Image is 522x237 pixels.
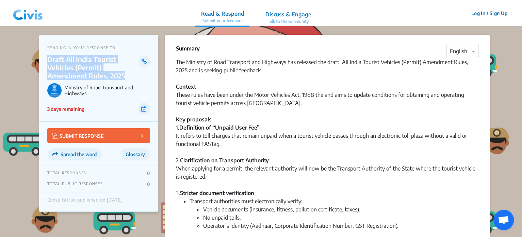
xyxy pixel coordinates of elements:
[64,85,150,96] p: Ministry of Road Transport and Highways
[180,157,269,164] strong: Clarification on Transport Authority
[176,189,479,197] div: 3.
[147,171,150,176] p: 0
[47,171,86,176] p: TOTAL RESPONSES
[120,148,150,160] button: Glossary
[203,205,479,213] li: Vehicle documents (insurance, fitness, pollution certificate, taxes).
[52,133,58,139] img: Vector.jpg
[203,222,479,230] li: Operator’s identity (Aadhaar, Corporate Identification Number, GST Registration).
[176,116,212,123] strong: Key proposals
[47,55,138,80] p: Draft All India Tourist Vehicles (Permit) Amendment Rules, 2025
[176,156,479,189] div: 2. When applying for a permit, the relevant authority will now be the Transport Authority of the ...
[201,18,244,24] p: Submit your feedback
[203,213,479,222] li: No unpaid tolls.
[201,10,244,18] p: Read & Respond
[176,44,200,53] p: Summary
[126,151,145,157] span: Glossary
[179,124,260,131] strong: Definition of “Unpaid User Fee”
[265,10,311,18] p: Discuss & Engage
[47,197,123,206] div: Consultation published on [DATE]
[265,18,311,25] p: Talk to the community
[180,190,254,196] strong: Stricter document verification
[47,128,150,143] button: SUBMIT RESPONSE
[47,148,102,160] button: Spread the word
[10,3,46,24] img: navlogo.png
[176,83,196,90] strong: Context
[47,105,84,113] p: 3 days remaining
[147,181,150,187] p: 0
[467,8,512,18] button: Log In / Sign Up
[176,58,479,156] div: The Ministry of Road Transport and Highways has released the draft All India Tourist Vehicles (Pe...
[493,210,514,230] div: Open chat
[47,181,103,187] p: TOTAL PUBLIC RESPONSES
[61,151,97,157] span: Spread the word
[47,83,62,98] img: Ministry of Road Transport and Highways logo
[47,45,150,50] p: SENDING IN YOUR RESPONSE TO
[190,197,479,230] li: Transport authorities must electronically verify:
[52,132,104,139] p: SUBMIT RESPONSE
